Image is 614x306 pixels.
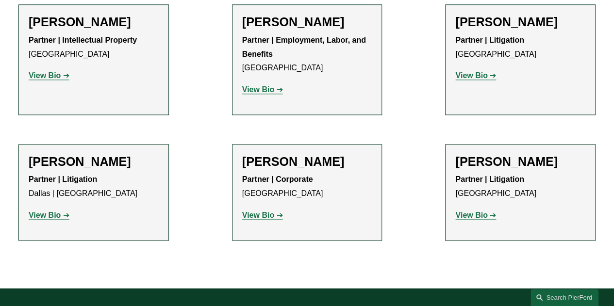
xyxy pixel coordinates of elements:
a: View Bio [455,211,496,219]
p: [GEOGRAPHIC_DATA] [242,173,372,201]
strong: View Bio [455,211,487,219]
h2: [PERSON_NAME] [242,154,372,169]
a: Search this site [531,289,598,306]
p: [GEOGRAPHIC_DATA] [455,33,585,62]
h2: [PERSON_NAME] [242,15,372,29]
strong: View Bio [242,211,274,219]
h2: [PERSON_NAME] [455,15,585,29]
a: View Bio [29,71,69,80]
p: [GEOGRAPHIC_DATA] [455,173,585,201]
strong: View Bio [455,71,487,80]
strong: Partner | Litigation [455,36,524,44]
strong: Partner | Corporate [242,175,313,183]
h2: [PERSON_NAME] [455,154,585,169]
h2: [PERSON_NAME] [29,15,159,29]
strong: View Bio [29,211,61,219]
strong: Partner | Litigation [29,175,97,183]
a: View Bio [29,211,69,219]
p: [GEOGRAPHIC_DATA] [242,33,372,75]
h2: [PERSON_NAME] [29,154,159,169]
p: Dallas | [GEOGRAPHIC_DATA] [29,173,159,201]
strong: Partner | Litigation [455,175,524,183]
strong: Partner | Intellectual Property [29,36,137,44]
a: View Bio [455,71,496,80]
strong: View Bio [29,71,61,80]
a: View Bio [242,211,283,219]
p: [GEOGRAPHIC_DATA] [29,33,159,62]
strong: View Bio [242,85,274,94]
a: View Bio [242,85,283,94]
strong: Partner | Employment, Labor, and Benefits [242,36,368,58]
